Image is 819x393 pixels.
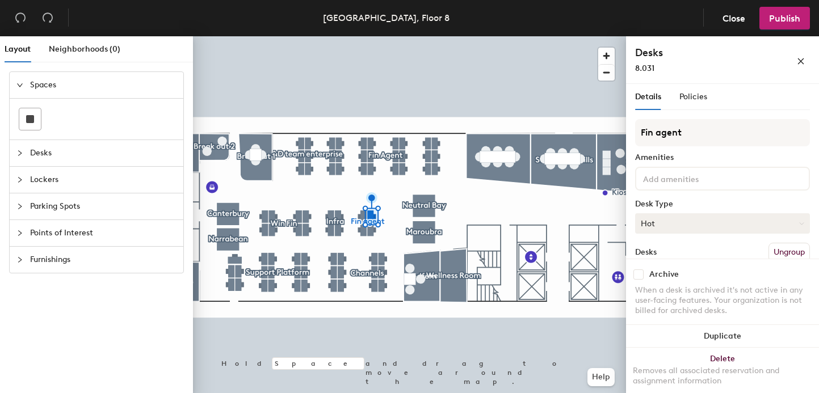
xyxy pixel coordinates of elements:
span: Points of Interest [30,220,177,246]
div: Desks [635,248,657,257]
span: Spaces [30,72,177,98]
span: collapsed [16,150,23,157]
span: collapsed [16,203,23,210]
button: Hot [635,213,810,234]
div: Archive [649,270,679,279]
button: Ungroup [768,243,810,262]
span: undo [15,12,26,23]
span: collapsed [16,176,23,183]
span: close [797,57,805,65]
span: collapsed [16,256,23,263]
span: 8.031 [635,64,654,73]
span: collapsed [16,230,23,236]
div: Removes all associated reservation and assignment information [633,366,812,386]
div: When a desk is archived it's not active in any user-facing features. Your organization is not bil... [635,285,810,316]
span: Desks [30,140,177,166]
span: Close [723,13,745,24]
button: Duplicate [626,325,819,348]
div: [GEOGRAPHIC_DATA], Floor 8 [323,11,450,25]
span: Neighborhoods (0) [49,44,120,54]
div: Desk Type [635,200,810,209]
button: Redo (⌘ + ⇧ + Z) [36,7,59,29]
span: Details [635,92,661,102]
button: Publish [759,7,810,29]
h4: Desks [635,45,760,60]
span: Parking Spots [30,193,177,219]
span: Lockers [30,167,177,193]
button: Close [713,7,755,29]
button: Undo (⌘ + Z) [9,7,32,29]
span: Layout [5,44,31,54]
button: Help [587,368,615,386]
span: Furnishings [30,247,177,273]
div: Amenities [635,153,810,162]
span: Policies [679,92,707,102]
span: Publish [769,13,800,24]
input: Add amenities [641,171,743,185]
span: expanded [16,82,23,88]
